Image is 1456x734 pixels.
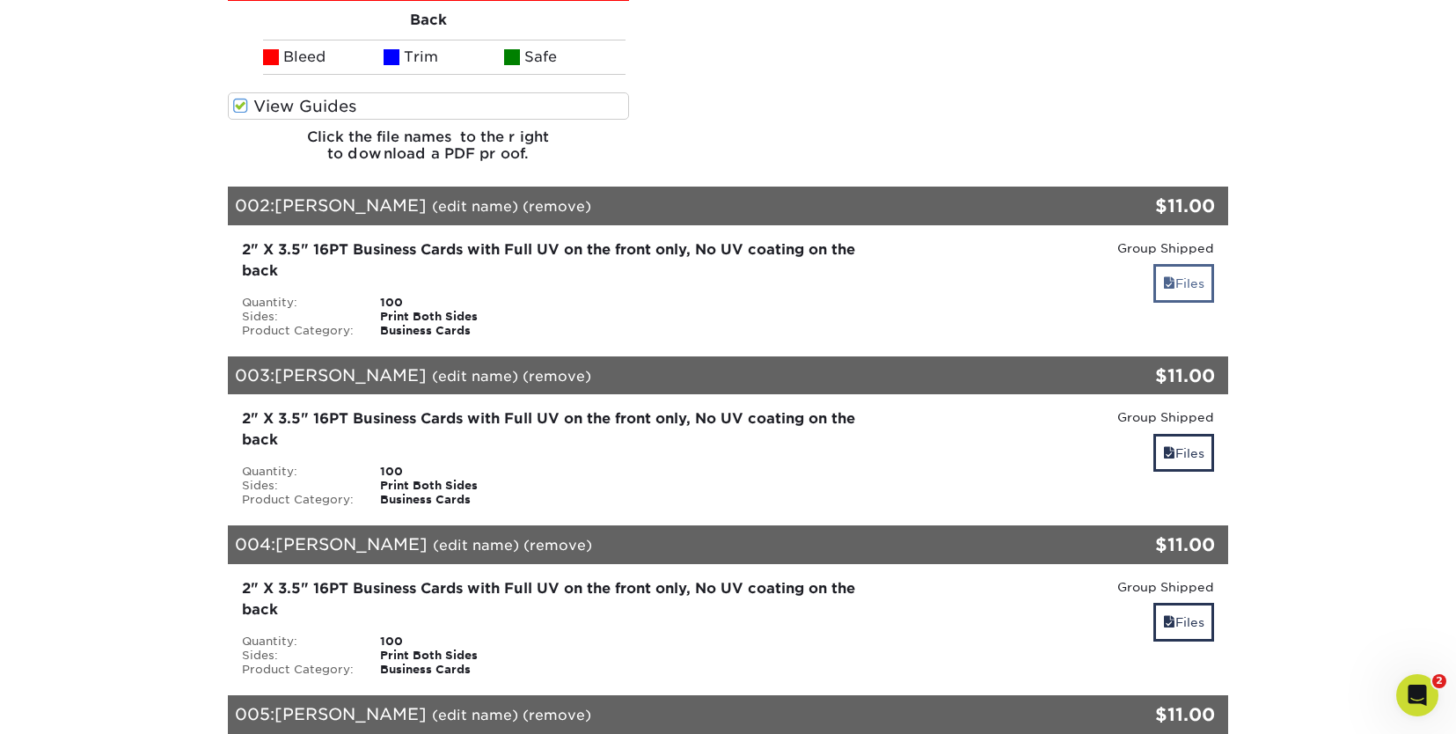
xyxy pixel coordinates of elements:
div: Group Shipped [908,239,1215,257]
div: Group Shipped [908,578,1215,596]
h6: Click the file names to the right to download a PDF proof. [228,128,630,176]
div: Quantity: [229,465,368,479]
div: Sides: [229,479,368,493]
div: Business Cards [367,324,561,338]
li: Safe [504,40,625,75]
span: files [1163,446,1175,460]
li: Trim [384,40,504,75]
a: (edit name) [433,537,519,554]
div: 003: [228,356,1062,395]
div: Quantity: [229,635,368,649]
a: Files [1153,264,1214,302]
span: 2 [1432,674,1446,688]
span: files [1163,615,1175,629]
div: Print Both Sides [367,649,561,663]
div: Group Shipped [908,408,1215,426]
div: 004: [228,525,1062,564]
div: 100 [367,635,561,649]
div: Business Cards [367,663,561,677]
div: Back [228,1,630,40]
div: 2" X 3.5" 16PT Business Cards with Full UV on the front only, No UV coating on the back [242,239,882,282]
a: (remove) [523,198,591,215]
span: files [1163,276,1175,290]
a: Files [1153,434,1214,472]
span: [PERSON_NAME] [274,365,427,385]
div: 100 [367,296,561,310]
a: (remove) [523,537,592,554]
div: $11.00 [1062,701,1216,728]
li: Bleed [263,40,384,75]
a: (edit name) [432,707,518,723]
div: 005: [228,695,1062,734]
a: (edit name) [432,198,518,215]
a: (remove) [523,707,591,723]
span: [PERSON_NAME] [275,534,428,554]
a: (remove) [523,368,591,385]
a: (edit name) [432,368,518,385]
div: Product Category: [229,324,368,338]
iframe: Intercom live chat [1396,674,1438,716]
div: 2" X 3.5" 16PT Business Cards with Full UV on the front only, No UV coating on the back [242,578,882,620]
div: 2" X 3.5" 16PT Business Cards with Full UV on the front only, No UV coating on the back [242,408,882,451]
div: Print Both Sides [367,310,561,324]
div: Product Category: [229,493,368,507]
div: Business Cards [367,493,561,507]
div: $11.00 [1062,532,1216,558]
div: Sides: [229,649,368,663]
a: Files [1153,603,1214,641]
div: 002: [228,187,1062,225]
div: 100 [367,465,561,479]
div: Quantity: [229,296,368,310]
div: $11.00 [1062,363,1216,389]
span: [PERSON_NAME] [274,704,427,723]
div: Product Category: [229,663,368,677]
div: Print Both Sides [367,479,561,493]
div: $11.00 [1062,193,1216,219]
label: View Guides [228,92,630,120]
div: Sides: [229,310,368,324]
iframe: Google Customer Reviews [4,680,150,728]
span: [PERSON_NAME] [274,195,427,215]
